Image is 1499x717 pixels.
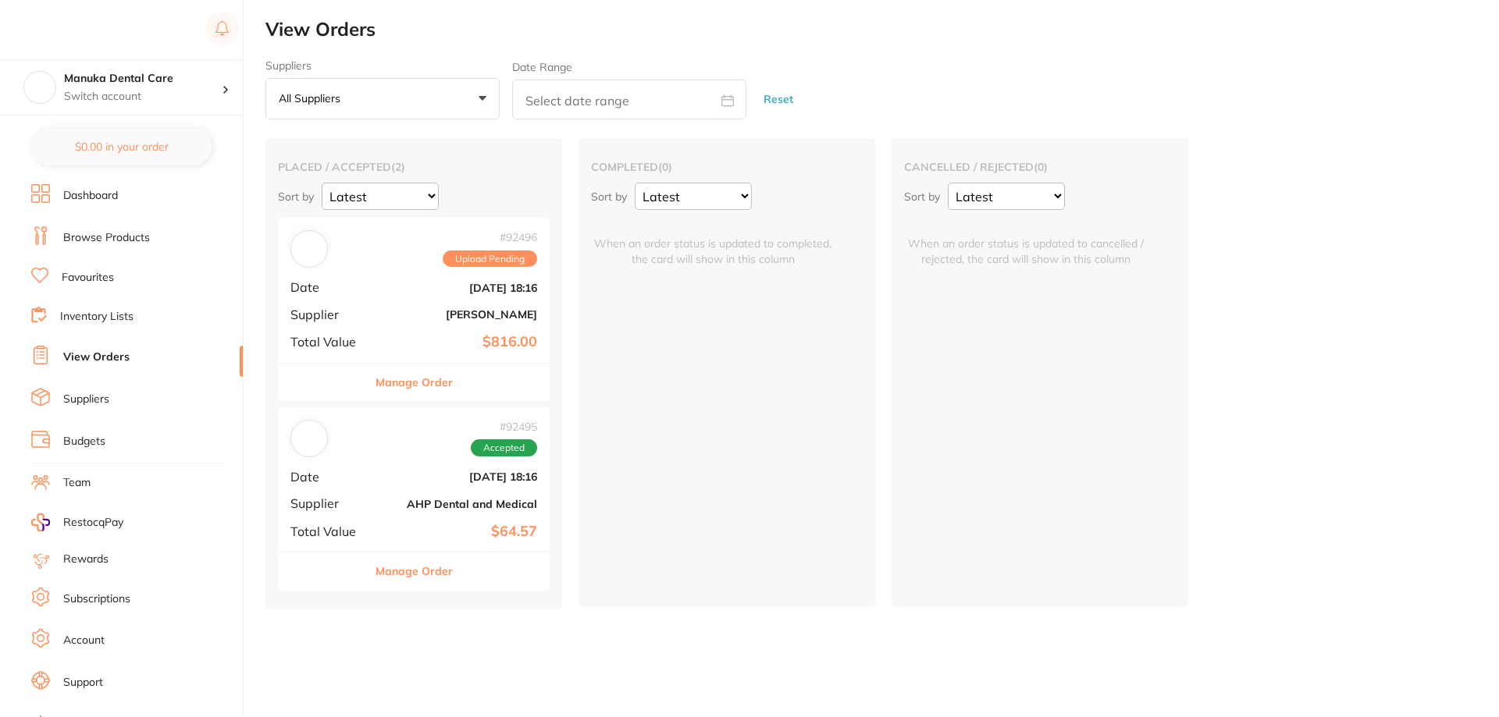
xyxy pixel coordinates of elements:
[279,91,347,105] p: All suppliers
[381,524,537,540] b: $64.57
[381,308,537,321] b: [PERSON_NAME]
[904,160,1176,174] h2: cancelled / rejected ( 0 )
[278,218,550,401] div: Henry Schein Halas#92496Upload PendingDate[DATE] 18:16Supplier[PERSON_NAME]Total Value$816.00Mana...
[278,407,550,591] div: AHP Dental and Medical#92495AcceptedDate[DATE] 18:16SupplierAHP Dental and MedicalTotal Value$64....
[265,19,1499,41] h2: View Orders
[376,364,453,401] button: Manage Order
[31,513,123,531] a: RestocqPay
[64,71,222,87] h4: Manuka Dental Care
[31,12,131,48] a: Restocq Logo
[60,309,134,325] a: Inventory Lists
[31,513,50,531] img: RestocqPay
[63,633,105,648] a: Account
[278,190,314,204] p: Sort by
[290,307,369,321] span: Supplier
[63,350,130,365] a: View Orders
[471,439,537,456] span: Accepted
[591,218,835,267] span: When an order status is updated to completed, the card will show in this column
[591,160,863,174] h2: completed ( 0 )
[278,160,550,174] h2: placed / accepted ( 2 )
[63,392,109,407] a: Suppliers
[265,59,500,72] label: Suppliers
[290,335,369,349] span: Total Value
[290,280,369,294] span: Date
[63,675,103,690] a: Support
[63,434,105,449] a: Budgets
[63,552,109,567] a: Rewards
[63,475,91,491] a: Team
[294,424,324,453] img: AHP Dental and Medical
[471,421,537,433] span: # 92495
[290,470,369,484] span: Date
[64,89,222,105] p: Switch account
[294,234,324,264] img: Henry Schein Halas
[381,282,537,294] b: [DATE] 18:16
[512,80,746,119] input: Select date range
[63,591,130,607] a: Subscriptions
[24,72,55,103] img: Manuka Dental Care
[31,20,131,39] img: Restocq Logo
[63,230,150,246] a: Browse Products
[290,524,369,538] span: Total Value
[63,188,118,204] a: Dashboard
[290,496,369,510] span: Supplier
[512,61,572,73] label: Date Range
[904,218,1148,267] span: When an order status is updated to cancelled / rejected, the card will show in this column
[376,552,453,590] button: Manage Order
[443,250,537,268] span: Upload Pending
[265,78,500,120] button: All suppliers
[62,270,114,286] a: Favourites
[381,498,537,510] b: AHP Dental and Medical
[759,79,798,120] button: Reset
[31,128,212,165] button: $0.00 in your order
[381,470,537,483] b: [DATE] 18:16
[443,231,537,243] span: # 92496
[904,190,940,204] p: Sort by
[591,190,627,204] p: Sort by
[381,334,537,350] b: $816.00
[63,515,123,531] span: RestocqPay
